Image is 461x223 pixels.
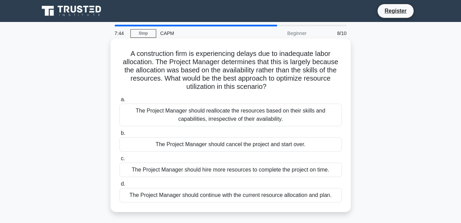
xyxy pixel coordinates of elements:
[119,163,342,177] div: The Project Manager should hire more resources to complete the project on time.
[121,130,125,136] span: b.
[380,7,411,15] a: Register
[119,49,343,91] h5: A construction firm is experiencing delays due to inadequate labor allocation. The Project Manage...
[111,26,130,40] div: 7:44
[119,137,342,152] div: The Project Manager should cancel the project and start over.
[121,181,125,187] span: d.
[121,155,125,161] span: c.
[311,26,351,40] div: 8/10
[121,96,125,102] span: a.
[156,26,251,40] div: CAPM
[119,188,342,202] div: The Project Manager should continue with the current resource allocation and plan.
[130,29,156,38] a: Stop
[251,26,311,40] div: Beginner
[119,104,342,126] div: The Project Manager should reallocate the resources based on their skills and capabilities, irres...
